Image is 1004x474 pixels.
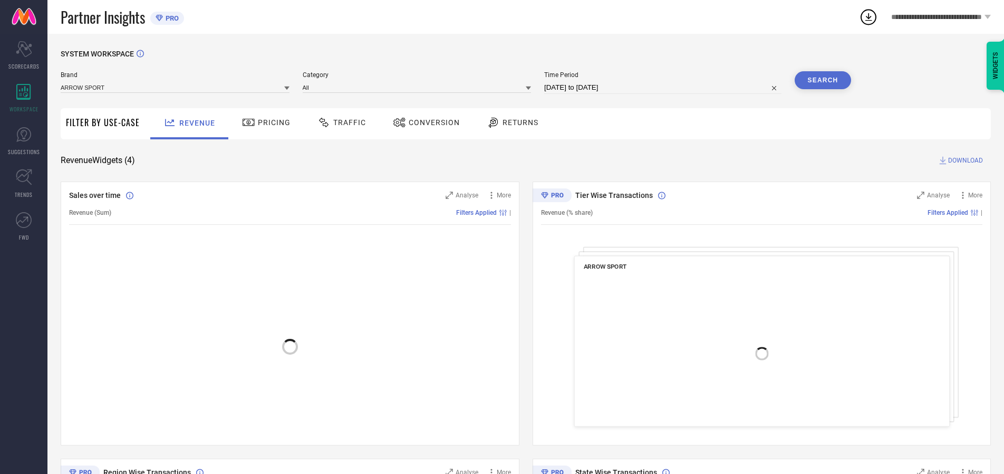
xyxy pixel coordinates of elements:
[179,119,215,127] span: Revenue
[258,118,291,127] span: Pricing
[69,209,111,216] span: Revenue (Sum)
[795,71,852,89] button: Search
[446,192,453,199] svg: Zoom
[583,263,626,270] span: ARROW SPORT
[575,191,653,200] span: Tier Wise Transactions
[497,192,511,199] span: More
[69,191,121,200] span: Sales over time
[928,209,968,216] span: Filters Applied
[19,233,29,241] span: FWD
[533,188,572,204] div: Premium
[917,192,924,199] svg: Zoom
[948,155,983,166] span: DOWNLOAD
[15,191,33,198] span: TRENDS
[61,71,289,79] span: Brand
[544,71,781,79] span: Time Period
[544,81,781,94] input: Select time period
[66,116,140,129] span: Filter By Use-Case
[163,14,179,22] span: PRO
[503,118,538,127] span: Returns
[456,209,497,216] span: Filters Applied
[541,209,593,216] span: Revenue (% share)
[509,209,511,216] span: |
[859,7,878,26] div: Open download list
[968,192,982,199] span: More
[9,105,38,113] span: WORKSPACE
[409,118,460,127] span: Conversion
[333,118,366,127] span: Traffic
[8,148,40,156] span: SUGGESTIONS
[61,155,135,166] span: Revenue Widgets ( 4 )
[303,71,532,79] span: Category
[61,6,145,28] span: Partner Insights
[61,50,134,58] span: SYSTEM WORKSPACE
[456,192,478,199] span: Analyse
[981,209,982,216] span: |
[927,192,950,199] span: Analyse
[8,62,40,70] span: SCORECARDS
